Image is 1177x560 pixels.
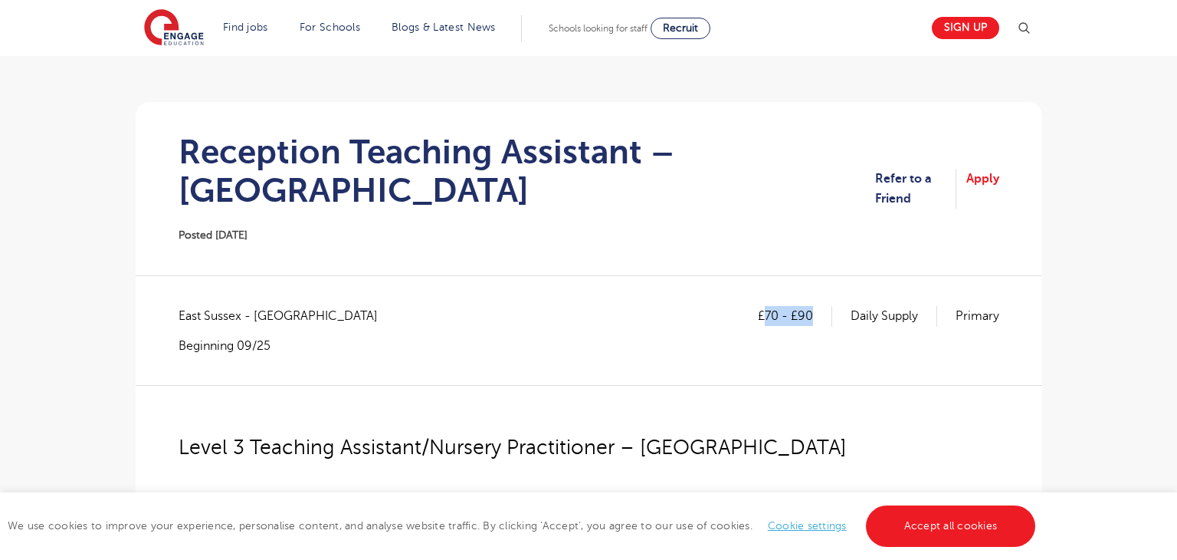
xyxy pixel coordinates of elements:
a: Accept all cookies [866,506,1036,547]
a: Sign up [932,17,999,39]
a: Blogs & Latest News [392,21,496,33]
span: Level 3 Teaching Assistant/Nursery Practitioner – [GEOGRAPHIC_DATA] [179,436,847,459]
span: Posted [DATE] [179,229,248,241]
span: East Sussex - [GEOGRAPHIC_DATA] [179,306,393,326]
a: Find jobs [223,21,268,33]
a: For Schools [300,21,360,33]
a: Cookie settings [768,520,847,532]
p: Primary [956,306,999,326]
a: Refer to a Friend [875,169,956,209]
p: Daily Supply [851,306,937,326]
img: Engage Education [144,9,204,48]
span: We use cookies to improve your experience, personalise content, and analyse website traffic. By c... [8,520,1039,532]
a: Recruit [651,18,710,39]
h1: Reception Teaching Assistant – [GEOGRAPHIC_DATA] [179,133,876,209]
span: Schools looking for staff [549,23,648,34]
a: Apply [966,169,999,209]
span: Recruit [663,22,698,34]
p: Beginning 09/25 [179,338,393,354]
p: £70 - £90 [758,306,832,326]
